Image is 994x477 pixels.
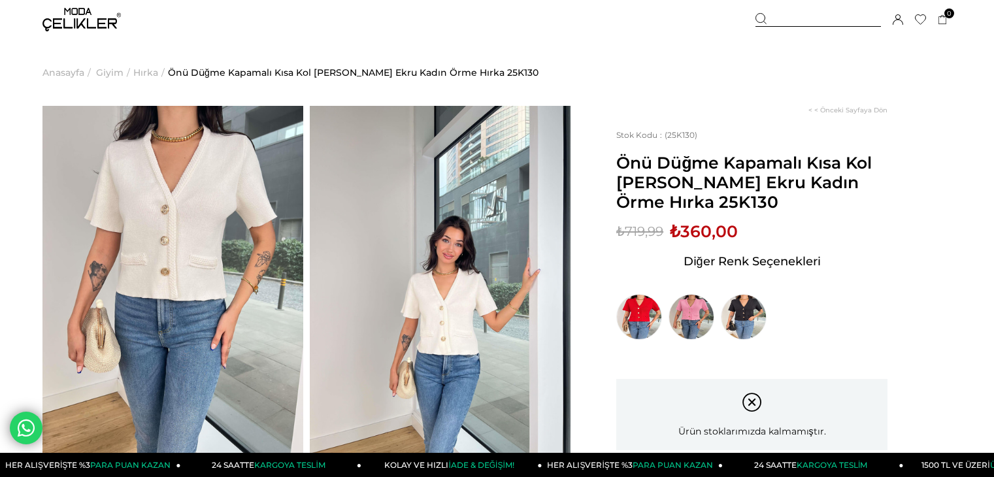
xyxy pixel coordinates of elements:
[361,453,542,477] a: KOLAY VE HIZLIİADE & DEĞİŞİM!
[808,106,887,114] a: < < Önceki Sayfaya Dön
[616,130,697,140] span: (25K130)
[616,130,665,140] span: Stok Kodu
[96,39,133,106] li: >
[310,106,571,453] img: Franti Hırka 25K130
[616,294,662,340] img: Önü Düğme Kapamalı Kısa Kol Franti Kırmızı Kadın Örme Hırka 25K130
[133,39,168,106] li: >
[616,379,887,450] div: Ürün stoklarımızda kalmamıştır.
[616,153,887,212] span: Önü Düğme Kapamalı Kısa Kol [PERSON_NAME] Ekru Kadın Örme Hırka 25K130
[633,460,713,470] span: PARA PUAN KAZAN
[42,39,84,106] a: Anasayfa
[670,222,738,241] span: ₺360,00
[721,294,767,340] img: Önü Düğme Kapamalı Kısa Kol Franti Siyah Kadın Örme Hırka 25K130
[90,460,171,470] span: PARA PUAN KAZAN
[944,8,954,18] span: 0
[42,8,121,31] img: logo
[448,460,514,470] span: İADE & DEĞİŞİM!
[723,453,904,477] a: 24 SAATTEKARGOYA TESLİM
[254,460,325,470] span: KARGOYA TESLİM
[797,460,867,470] span: KARGOYA TESLİM
[42,39,94,106] li: >
[684,251,821,272] span: Diğer Renk Seçenekleri
[542,453,723,477] a: HER ALIŞVERİŞTE %3PARA PUAN KAZAN
[42,106,303,453] img: Franti Hırka 25K130
[181,453,362,477] a: 24 SAATTEKARGOYA TESLİM
[133,39,158,106] a: Hırka
[669,294,714,340] img: Önü Düğme Kapamalı Kısa Kol Franti Pembe Kadın Örme Hırka 25K130
[938,15,948,25] a: 0
[96,39,124,106] a: Giyim
[168,39,538,106] a: Önü Düğme Kapamalı Kısa Kol [PERSON_NAME] Ekru Kadın Örme Hırka 25K130
[616,222,663,241] span: ₺719,99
